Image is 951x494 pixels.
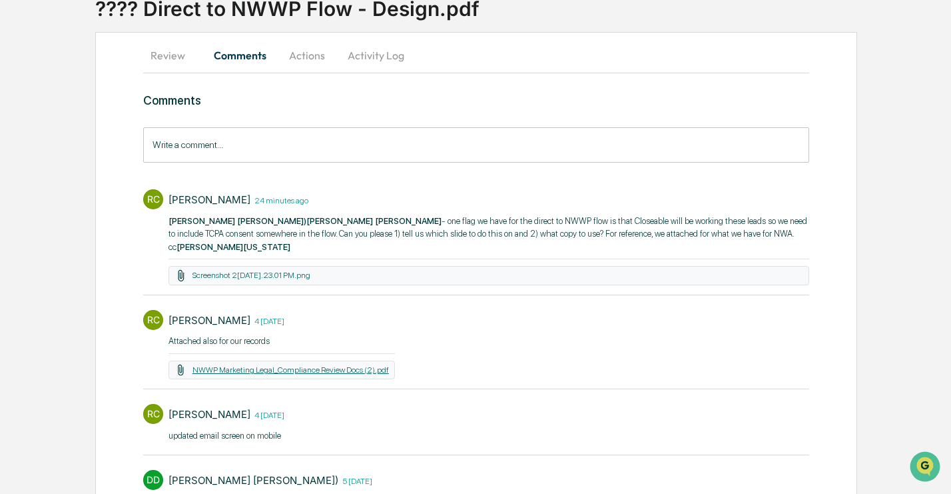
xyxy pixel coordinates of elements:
div: [PERSON_NAME] [PERSON_NAME]) [168,474,338,487]
p: ​ - one flag we have for the direct to NWWP flow is that Closeable will be working these leads so... [168,215,809,254]
div: Start new chat [45,102,218,115]
span: [PERSON_NAME] [306,216,373,226]
div: RC [143,404,163,424]
time: Thursday, September 18, 2025 at 11:58:20 AM EDT [250,409,284,420]
p: How can we help? [13,28,242,49]
div: 🗄️ [97,169,107,180]
time: Thursday, September 18, 2025 at 12:00:15 PM EDT [250,315,284,326]
div: [PERSON_NAME] [168,408,250,421]
button: Comments [203,39,277,71]
div: secondary tabs example [143,39,809,71]
a: 🖐️Preclearance [8,163,91,187]
span: Preclearance [27,168,86,181]
a: Screenshot 2[DATE].23.01 PM.png [192,271,310,280]
div: We're available if you need us! [45,115,168,126]
div: DD [143,470,163,490]
button: Review [143,39,203,71]
h3: Comments [143,93,809,107]
time: Monday, September 22, 2025 at 3:48:35 PM EDT [250,194,308,205]
div: 🖐️ [13,169,24,180]
p: ​Attached also for our records [168,335,395,348]
button: Activity Log [337,39,415,71]
span: Attestations [110,168,165,181]
div: 🔎 [13,195,24,205]
iframe: Open customer support [908,450,944,486]
span: Pylon [133,226,161,236]
div: [PERSON_NAME] [168,193,250,206]
button: Actions [277,39,337,71]
a: Powered byPylon [94,225,161,236]
span: [PERSON_NAME][US_STATE] [176,242,290,252]
img: 1746055101610-c473b297-6a78-478c-a979-82029cc54cd1 [13,102,37,126]
span: Data Lookup [27,193,84,207]
span: [PERSON_NAME] [375,216,442,226]
div: [PERSON_NAME] [168,314,250,327]
a: NWWP Marketing Legal_Compliance Review Docs (2).pdf [192,365,389,375]
a: 🔎Data Lookup [8,188,89,212]
a: 🗄️Attestations [91,163,170,187]
button: Start new chat [226,106,242,122]
p: updated email screen on mobile​ [168,429,284,443]
time: Wednesday, September 17, 2025 at 3:47:57 PM EDT [338,475,372,486]
div: RC [143,310,163,330]
div: RC [143,189,163,209]
span: [PERSON_NAME] [PERSON_NAME]) [168,216,306,226]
